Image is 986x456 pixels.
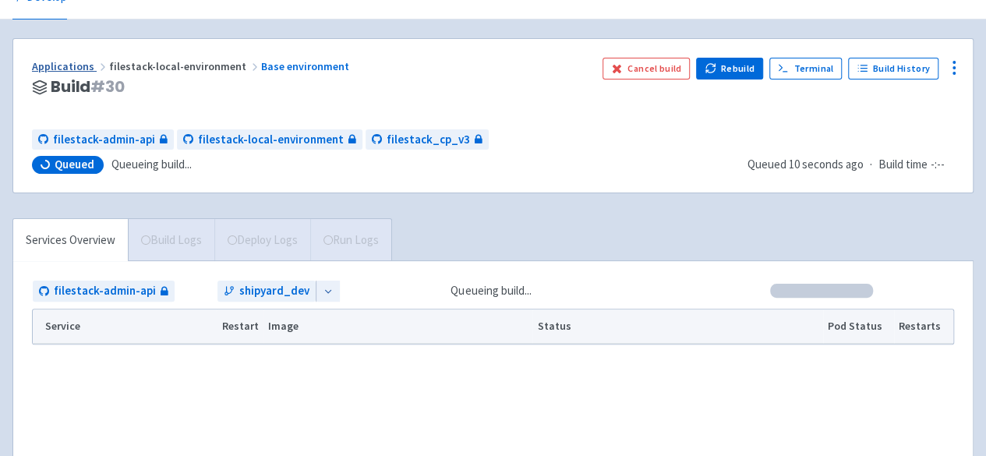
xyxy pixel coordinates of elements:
[848,58,938,80] a: Build History
[217,309,263,344] th: Restart
[55,157,94,172] span: Queued
[747,157,864,171] span: Queued
[111,156,192,174] span: Queueing build...
[239,282,309,300] span: shipyard_dev
[33,281,175,302] a: filestack-admin-api
[696,58,763,80] button: Rebuild
[54,282,156,300] span: filestack-admin-api
[366,129,489,150] a: filestack_cp_v3
[823,309,894,344] th: Pod Status
[177,129,362,150] a: filestack-local-environment
[261,59,352,73] a: Base environment
[603,58,691,80] button: Cancel build
[32,129,174,150] a: filestack-admin-api
[532,309,822,344] th: Status
[789,157,864,171] time: 10 seconds ago
[217,281,316,302] a: shipyard_dev
[894,309,953,344] th: Restarts
[769,58,842,80] a: Terminal
[13,219,128,262] a: Services Overview
[51,78,125,96] span: Build
[263,309,532,344] th: Image
[32,59,109,73] a: Applications
[931,156,945,174] span: -:--
[387,131,470,149] span: filestack_cp_v3
[451,282,531,300] span: Queueing build...
[109,59,261,73] span: filestack-local-environment
[878,156,928,174] span: Build time
[198,131,344,149] span: filestack-local-environment
[33,309,217,344] th: Service
[90,76,125,97] span: # 30
[53,131,155,149] span: filestack-admin-api
[747,156,954,174] div: ·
